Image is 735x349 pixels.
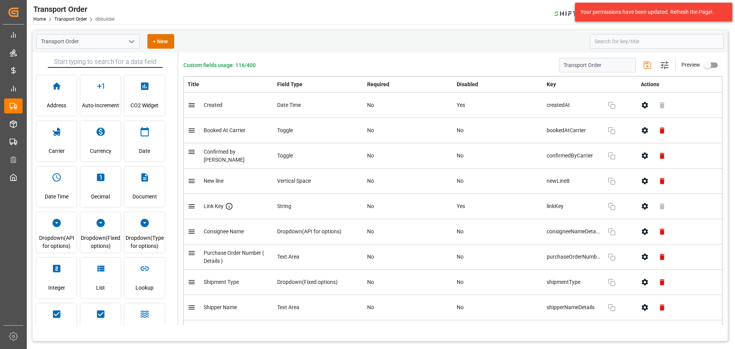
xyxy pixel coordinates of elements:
td: No [453,244,543,270]
span: consigneeNameDetails [547,228,600,236]
span: Link Key [204,203,224,209]
td: No [363,118,453,143]
span: Multi Select [43,323,70,344]
span: Document [132,186,157,207]
span: Purchase Order Number ( Details ) [204,250,264,264]
tr: Purchase Order Number ( Details )Text AreaNoNopurchaseOrderNumberDetails [184,244,722,270]
span: newLine8 [547,177,600,185]
span: CO2 Widget [131,95,158,116]
span: shipmentType [547,278,600,286]
div: Transport Order [33,3,115,15]
span: New line [204,178,224,184]
tr: New lineVertical SpaceNoNonewLine8 [184,169,722,194]
th: Disabled [453,77,543,93]
td: No [363,320,453,346]
span: shipperNameDetails [547,303,600,311]
td: No [363,244,453,270]
tr: Shipment TypeDropdown(Fixed options)NoNoshipmentType [184,270,722,295]
td: No [453,219,543,244]
div: Vertical Space [277,177,359,185]
div: Dropdown(Fixed options) [277,278,359,286]
span: Multi Select(API for options) [80,323,121,344]
span: Booked At Carrier [204,127,245,133]
span: Decimal [91,186,110,207]
span: Dropdown(Type for options) [124,232,165,252]
a: Transport Order [54,16,87,22]
span: Date Time [45,186,69,207]
span: Dropdown(Fixed options) [80,232,121,252]
td: No [363,295,453,320]
div: String [277,202,359,210]
input: Start typing to search for a data field [48,56,163,68]
tr: Consignee NameDropdown(API for options)NoNoconsigneeNameDetails [184,219,722,244]
div: Your permissions have been updated. Refresh the Page!. [580,8,721,16]
tr: CreatedDate TimeNoYescreatedAt [184,93,722,118]
td: No [363,270,453,295]
span: Shipper Name [204,304,237,310]
div: Toggle [277,126,359,134]
span: Confirmed by [PERSON_NAME] [204,149,245,163]
td: No [363,169,453,194]
tr: Shipper NameText AreaNoNoshipperNameDetails [184,295,722,320]
tr: Booked At CarrierToggleNoNobookedAtCarrier [184,118,722,143]
span: Address [47,95,66,116]
span: Carrier [49,141,65,161]
div: Text Area [277,303,359,311]
span: confirmedByCarrier [547,152,600,160]
td: No [363,143,453,169]
td: Yes [453,93,543,118]
span: Auto-Increment [82,95,119,116]
input: Type to search/select [36,34,140,49]
td: No [453,320,543,346]
span: Dropdown(API for options) [36,232,77,252]
div: Text Area [277,253,359,261]
tr: Link KeyStringNoYeslinkKey [184,194,722,219]
td: No [363,93,453,118]
tr: Vessel NameVesselNoNovesselNameVesselName [184,320,722,346]
span: createdAt [547,101,600,109]
td: No [363,219,453,244]
th: Actions [632,77,722,93]
span: bookedAtCarrier [547,126,600,134]
input: Enter schema title [559,58,636,72]
span: Currency [90,141,111,161]
span: Lookup [136,277,154,298]
td: No [453,143,543,169]
td: No [453,270,543,295]
td: Yes [453,194,543,219]
span: Integer [48,277,65,298]
span: Port [139,323,150,344]
td: No [453,169,543,194]
td: No [453,295,543,320]
div: Date Time [277,101,359,109]
span: Custom fields usage: 116/400 [183,61,256,69]
div: Dropdown(API for options) [277,228,359,236]
button: open menu [126,36,137,48]
span: Consignee Name [204,228,244,234]
th: Required [363,77,453,93]
span: Preview [681,62,700,68]
span: Shipment Type [204,279,239,285]
img: Bildschirmfoto%202024-11-13%20um%2009.31.44.png_1731487080.png [554,6,592,19]
span: Date [139,141,150,161]
td: No [453,118,543,143]
span: linkKey [547,202,600,210]
a: Home [33,16,46,22]
span: purchaseOrderNumberDetails [547,253,600,261]
tr: Confirmed by [PERSON_NAME]ToggleNoNoconfirmedByCarrier [184,143,722,169]
span: List [96,277,105,298]
th: Key [543,77,633,92]
span: Created [204,102,222,108]
input: Search for key/title [590,34,724,49]
div: Toggle [277,152,359,160]
th: Title [184,77,274,93]
td: No [363,194,453,219]
button: + New [147,34,174,49]
th: Field Type [273,77,363,93]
